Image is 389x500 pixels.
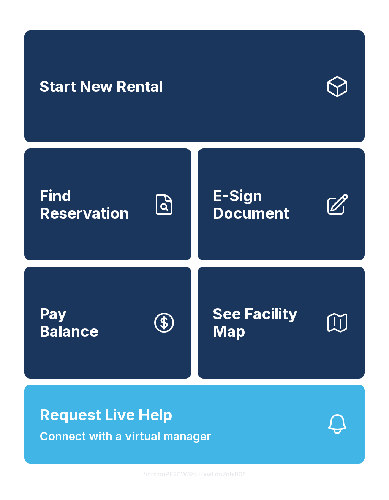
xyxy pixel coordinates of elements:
[40,78,163,95] span: Start New Rental
[198,267,365,379] button: See Facility Map
[24,267,191,379] a: PayBalance
[40,428,211,445] span: Connect with a virtual manager
[198,148,365,260] a: E-Sign Document
[138,464,252,485] button: VersionPE2CWShLHxwLdo7nhiB05
[213,305,319,340] span: See Facility Map
[24,30,365,142] a: Start New Rental
[40,187,146,222] span: Find Reservation
[40,404,172,426] span: Request Live Help
[24,148,191,260] a: Find Reservation
[24,385,365,464] button: Request Live HelpConnect with a virtual manager
[213,187,319,222] span: E-Sign Document
[40,305,98,340] span: Pay Balance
